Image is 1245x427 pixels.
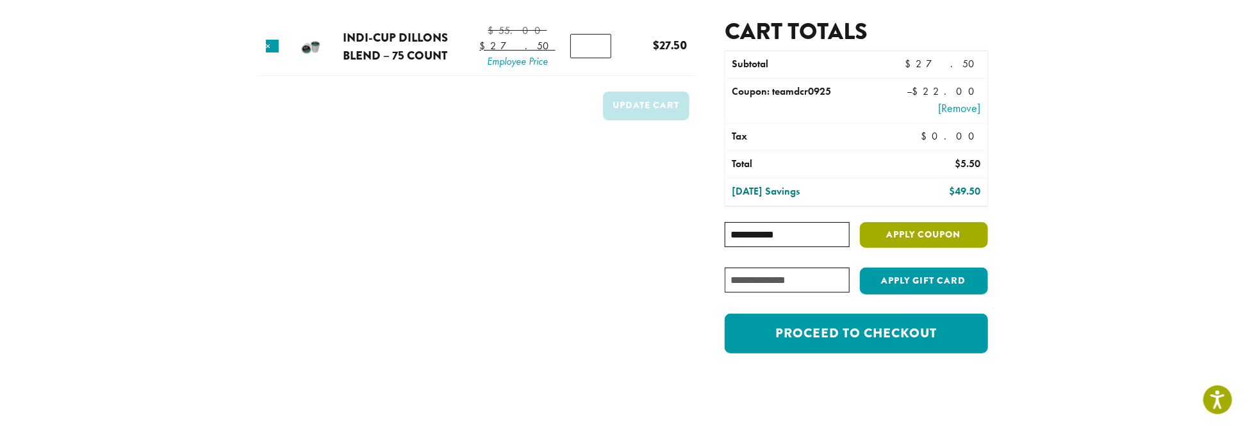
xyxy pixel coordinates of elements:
[725,124,911,150] th: Tax
[921,129,932,143] span: $
[725,179,882,205] th: [DATE] Savings
[949,184,980,198] bdi: 49.50
[912,85,980,98] span: 22.00
[860,268,988,294] button: Apply Gift Card
[488,24,547,37] bdi: 55.00
[290,26,332,67] img: Indi-Cup Dillons Blend - 75 count
[725,314,987,353] a: Proceed to checkout
[860,222,988,248] button: Apply coupon
[889,99,980,117] a: Remove teamdcr0925 coupon
[921,129,981,143] bdi: 0.00
[480,39,556,52] bdi: 27.50
[480,54,556,69] span: Employee Price
[603,92,689,120] button: Update cart
[488,24,499,37] span: $
[343,29,449,64] a: Indi-Cup Dillons Blend – 75 count
[905,57,980,70] bdi: 27.50
[912,85,923,98] span: $
[955,157,980,170] bdi: 5.50
[882,79,987,123] td: –
[266,40,279,52] a: Remove this item
[725,79,882,123] th: Coupon: teamdcr0925
[725,51,882,78] th: Subtotal
[480,39,491,52] span: $
[955,157,961,170] span: $
[725,18,987,45] h2: Cart totals
[949,184,955,198] span: $
[725,151,882,178] th: Total
[654,36,660,54] span: $
[570,34,611,58] input: Product quantity
[654,36,688,54] bdi: 27.50
[905,57,916,70] span: $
